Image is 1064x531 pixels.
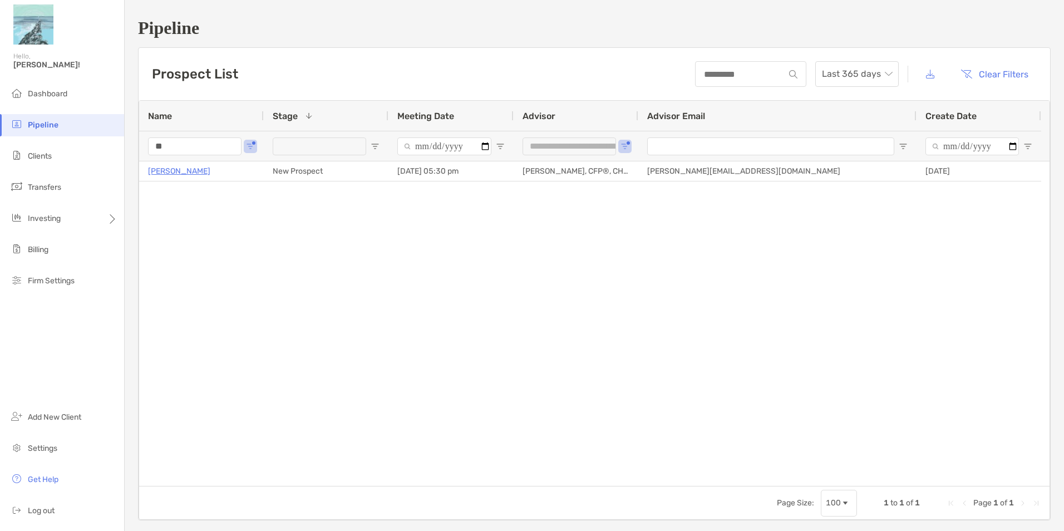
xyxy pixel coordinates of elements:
span: Page [973,498,992,508]
div: [DATE] 05:30 pm [388,161,514,181]
div: Page Size: [777,498,814,508]
span: 1 [915,498,920,508]
div: Previous Page [960,499,969,508]
span: Meeting Date [397,111,454,121]
span: 1 [1009,498,1014,508]
span: Transfers [28,183,61,192]
span: Advisor [523,111,555,121]
div: Last Page [1032,499,1041,508]
span: [PERSON_NAME]! [13,60,117,70]
div: [PERSON_NAME], CFP®, CHFC®, CDFA [514,161,638,181]
a: [PERSON_NAME] [148,164,210,178]
span: Billing [28,245,48,254]
div: [DATE] [917,161,1041,181]
button: Open Filter Menu [899,142,908,151]
span: Settings [28,444,57,453]
div: First Page [947,499,955,508]
div: Page Size [821,490,857,517]
span: Clients [28,151,52,161]
span: 1 [993,498,998,508]
input: Name Filter Input [148,137,242,155]
span: Pipeline [28,120,58,130]
input: Meeting Date Filter Input [397,137,491,155]
span: Create Date [925,111,977,121]
span: Advisor Email [647,111,705,121]
img: Zoe Logo [13,4,53,45]
div: New Prospect [264,161,388,181]
span: 1 [884,498,889,508]
span: Name [148,111,172,121]
img: investing icon [10,211,23,224]
span: of [1000,498,1007,508]
span: of [906,498,913,508]
span: Get Help [28,475,58,484]
button: Clear Filters [952,62,1037,86]
button: Open Filter Menu [496,142,505,151]
span: Firm Settings [28,276,75,286]
button: Open Filter Menu [371,142,380,151]
img: transfers icon [10,180,23,193]
img: logout icon [10,503,23,517]
img: add_new_client icon [10,410,23,423]
img: pipeline icon [10,117,23,131]
img: settings icon [10,441,23,454]
div: 100 [826,498,841,508]
div: Next Page [1018,499,1027,508]
button: Open Filter Menu [1023,142,1032,151]
button: Open Filter Menu [620,142,629,151]
span: 1 [899,498,904,508]
img: clients icon [10,149,23,162]
img: input icon [789,70,797,78]
span: Stage [273,111,298,121]
div: [PERSON_NAME][EMAIL_ADDRESS][DOMAIN_NAME] [638,161,917,181]
span: Add New Client [28,412,81,422]
img: dashboard icon [10,86,23,100]
span: Dashboard [28,89,67,99]
span: to [890,498,898,508]
h1: Pipeline [138,18,1051,38]
img: firm-settings icon [10,273,23,287]
input: Create Date Filter Input [925,137,1019,155]
span: Investing [28,214,61,223]
h3: Prospect List [152,66,238,82]
img: get-help icon [10,472,23,485]
span: Last 365 days [822,62,892,86]
span: Log out [28,506,55,515]
button: Open Filter Menu [246,142,255,151]
input: Advisor Email Filter Input [647,137,894,155]
img: billing icon [10,242,23,255]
